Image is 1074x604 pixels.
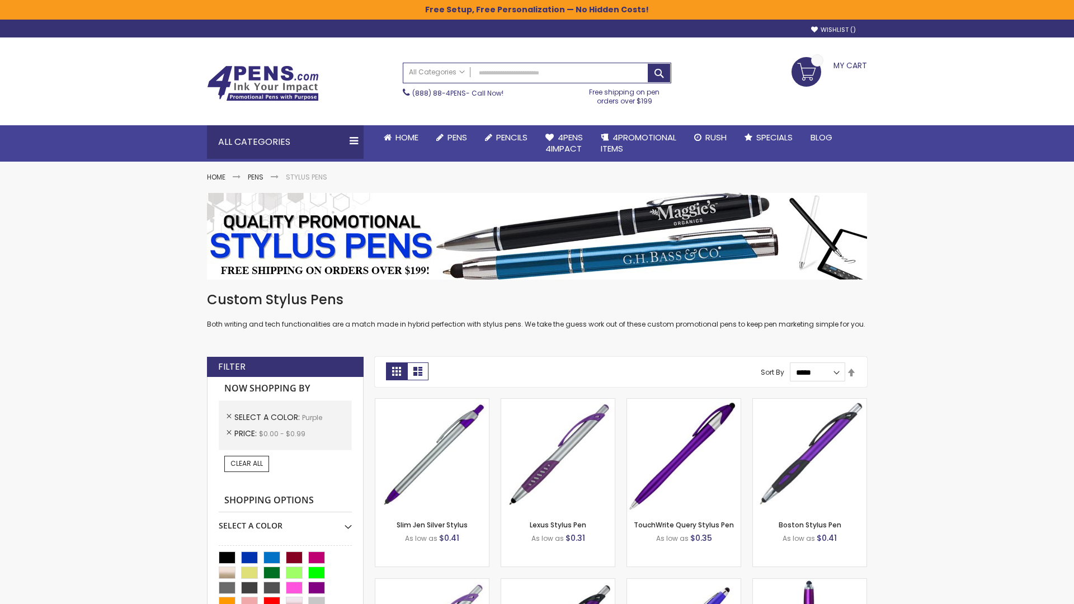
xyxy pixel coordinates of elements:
[578,83,672,106] div: Free shipping on pen orders over $199
[779,520,841,530] a: Boston Stylus Pen
[207,291,867,309] h1: Custom Stylus Pens
[218,361,246,373] strong: Filter
[817,532,837,544] span: $0.41
[476,125,536,150] a: Pencils
[536,125,592,162] a: 4Pens4impact
[409,68,465,77] span: All Categories
[447,131,467,143] span: Pens
[395,131,418,143] span: Home
[501,399,615,512] img: Lexus Stylus Pen-Purple
[496,131,527,143] span: Pencils
[412,88,466,98] a: (888) 88-4PENS
[427,125,476,150] a: Pens
[753,578,866,588] a: TouchWrite Command Stylus Pen-Purple
[705,131,727,143] span: Rush
[207,172,225,182] a: Home
[811,131,832,143] span: Blog
[207,193,867,280] img: Stylus Pens
[627,399,741,512] img: TouchWrite Query Stylus Pen-Purple
[811,26,856,34] a: Wishlist
[690,532,712,544] span: $0.35
[802,125,841,150] a: Blog
[375,578,489,588] a: Boston Silver Stylus Pen-Purple
[375,399,489,512] img: Slim Jen Silver Stylus-Purple
[756,131,793,143] span: Specials
[234,428,259,439] span: Price
[685,125,736,150] a: Rush
[545,131,583,154] span: 4Pens 4impact
[397,520,468,530] a: Slim Jen Silver Stylus
[219,512,352,531] div: Select A Color
[501,578,615,588] a: Lexus Metallic Stylus Pen-Purple
[230,459,263,468] span: Clear All
[286,172,327,182] strong: Stylus Pens
[530,520,586,530] a: Lexus Stylus Pen
[302,413,322,422] span: Purple
[761,367,784,377] label: Sort By
[248,172,263,182] a: Pens
[592,125,685,162] a: 4PROMOTIONALITEMS
[207,291,867,329] div: Both writing and tech functionalities are a match made in hybrid perfection with stylus pens. We ...
[403,63,470,82] a: All Categories
[386,362,407,380] strong: Grid
[219,489,352,513] strong: Shopping Options
[375,125,427,150] a: Home
[601,131,676,154] span: 4PROMOTIONAL ITEMS
[656,534,689,543] span: As low as
[753,399,866,512] img: Boston Stylus Pen-Purple
[531,534,564,543] span: As low as
[736,125,802,150] a: Specials
[259,429,305,438] span: $0.00 - $0.99
[234,412,302,423] span: Select A Color
[501,398,615,408] a: Lexus Stylus Pen-Purple
[566,532,585,544] span: $0.31
[375,398,489,408] a: Slim Jen Silver Stylus-Purple
[412,88,503,98] span: - Call Now!
[224,456,269,471] a: Clear All
[405,534,437,543] span: As low as
[219,377,352,400] strong: Now Shopping by
[207,125,364,159] div: All Categories
[634,520,734,530] a: TouchWrite Query Stylus Pen
[627,398,741,408] a: TouchWrite Query Stylus Pen-Purple
[753,398,866,408] a: Boston Stylus Pen-Purple
[783,534,815,543] span: As low as
[207,65,319,101] img: 4Pens Custom Pens and Promotional Products
[439,532,459,544] span: $0.41
[627,578,741,588] a: Sierra Stylus Twist Pen-Purple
